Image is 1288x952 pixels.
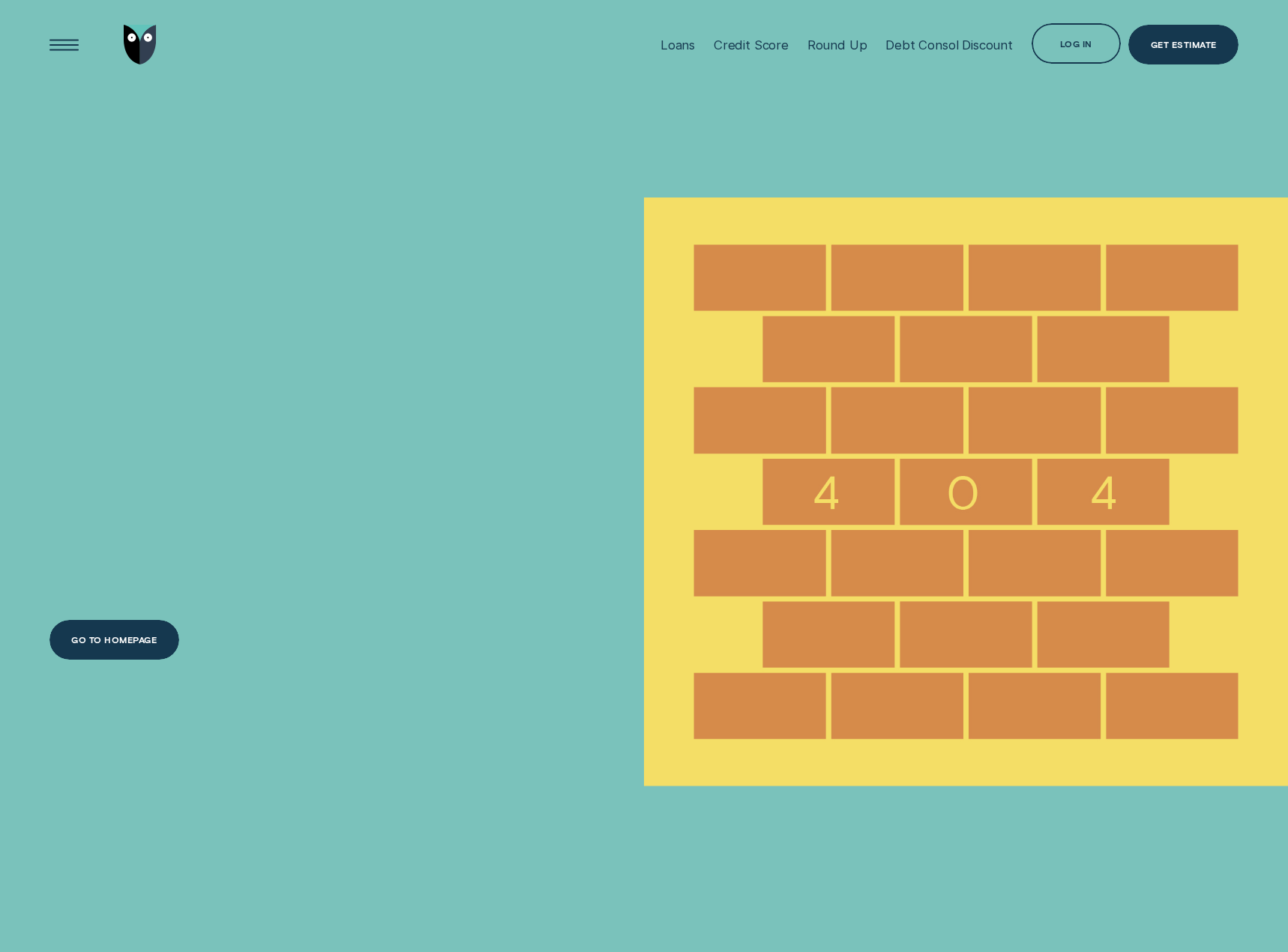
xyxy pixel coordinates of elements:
[49,620,179,660] button: Go to homepage
[660,37,695,52] div: Loans
[124,25,157,65] img: Wisr
[885,37,1013,52] div: Debt Consol Discount
[644,89,1288,894] img: 404 NOT FOUND
[49,363,586,487] h4: It looks like we hit a brick wall
[1032,23,1121,64] button: Log in
[1128,25,1239,65] a: Get Estimate
[807,37,867,52] div: Round Up
[44,25,85,65] button: Open Menu
[714,37,789,52] div: Credit Score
